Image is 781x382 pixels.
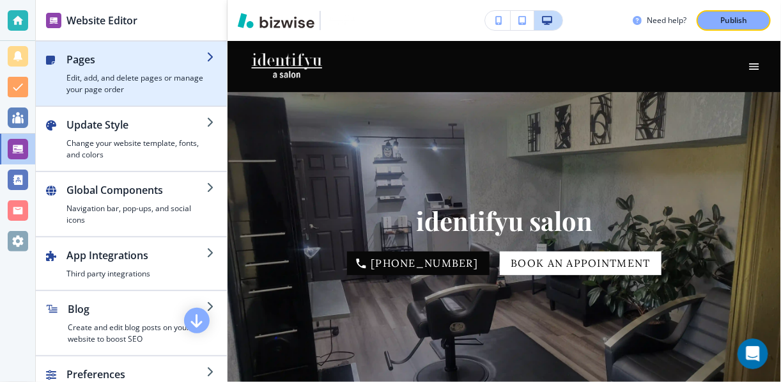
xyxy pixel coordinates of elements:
[243,41,388,92] img: identifyu salon
[347,251,490,275] div: 303-929-6273
[66,13,137,28] h2: Website Editor
[647,15,686,26] h3: Need help?
[500,251,662,275] a: BOOK AN APPOINTMENT
[66,182,206,198] h2: Global Components
[36,172,227,236] button: Global ComponentsNavigation bar, pop-ups, and social icons
[66,72,206,95] h4: Edit, add, and delete pages or manage your page order
[738,338,768,369] iframe: Intercom live chat
[697,10,771,31] button: Publish
[68,301,206,317] h2: Blog
[66,138,206,161] h4: Change your website template, fonts, and colors
[416,205,592,237] h1: identifyu salon
[371,257,478,270] p: [PHONE_NUMBER]
[36,107,227,171] button: Update StyleChange your website template, fonts, and colors
[66,248,206,263] h2: App Integrations
[66,52,206,67] h2: Pages
[511,257,650,270] p: BOOK AN APPOINTMENT
[347,251,490,275] a: [PHONE_NUMBER]
[46,13,61,28] img: editor icon
[36,291,227,355] button: BlogCreate and edit blog posts on your website to boost SEO
[238,13,314,28] img: Bizwise Logo
[326,11,360,30] img: Your Logo
[66,367,206,382] h2: Preferences
[66,203,206,226] h4: Navigation bar, pop-ups, and social icons
[743,55,766,78] button: Toggle hamburger navigation menu
[66,117,206,132] h2: Update Style
[720,15,747,26] p: Publish
[66,268,206,280] h4: Third party integrations
[36,237,227,290] button: App IntegrationsThird party integrations
[68,322,206,345] h4: Create and edit blog posts on your website to boost SEO
[36,42,227,106] button: PagesEdit, add, and delete pages or manage your page order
